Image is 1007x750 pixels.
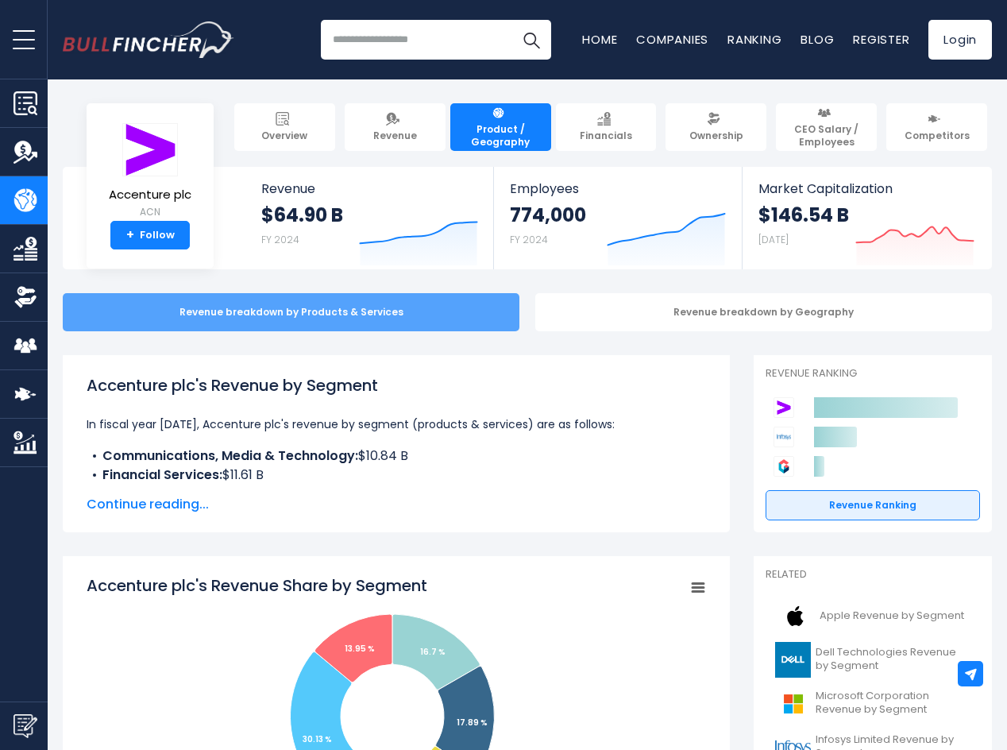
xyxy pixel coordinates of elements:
div: Revenue breakdown by Products & Services [63,293,519,331]
span: Overview [261,130,307,142]
a: Employees 774,000 FY 2024 [494,167,741,269]
img: MSFT logo [775,686,811,721]
a: Home [582,31,617,48]
img: Accenture plc competitors logo [774,397,794,418]
span: Financials [580,130,632,142]
a: Ownership [666,103,766,151]
span: Revenue [261,181,478,196]
a: Apple Revenue by Segment [766,594,980,638]
small: FY 2024 [510,233,548,246]
span: Accenture plc [109,188,191,202]
span: Ownership [689,130,743,142]
a: Blog [801,31,834,48]
tspan: Accenture plc's Revenue Share by Segment [87,574,427,597]
a: Accenture plc ACN [108,122,192,222]
a: Financials [556,103,657,151]
strong: $64.90 B [261,203,343,227]
a: Go to homepage [63,21,233,58]
b: Financial Services: [102,466,222,484]
a: Revenue [345,103,446,151]
tspan: 16.7 % [420,646,446,658]
tspan: 13.95 % [345,643,375,655]
a: CEO Salary / Employees [776,103,877,151]
span: Dell Technologies Revenue by Segment [816,646,970,673]
a: Register [853,31,909,48]
img: AAPL logo [775,598,815,634]
span: Market Capitalization [758,181,974,196]
small: [DATE] [758,233,789,246]
span: Revenue [373,130,417,142]
button: Search [511,20,551,60]
a: Ranking [727,31,781,48]
span: Employees [510,181,725,196]
h1: Accenture plc's Revenue by Segment [87,373,706,397]
li: $10.84 B [87,447,706,466]
strong: 774,000 [510,203,586,227]
p: In fiscal year [DATE], Accenture plc's revenue by segment (products & services) are as follows: [87,415,706,434]
div: Revenue breakdown by Geography [535,293,992,331]
img: Genpact Limited competitors logo [774,456,794,477]
a: Revenue $64.90 B FY 2024 [245,167,494,269]
p: Related [766,568,980,582]
small: ACN [109,205,191,219]
span: Apple Revenue by Segment [820,609,964,623]
tspan: 17.89 % [457,717,488,729]
p: Revenue Ranking [766,367,980,381]
b: Communications, Media & Technology: [102,447,358,465]
a: Dell Technologies Revenue by Segment [766,638,980,682]
img: Ownership [14,285,37,309]
img: DELL logo [775,642,811,678]
small: FY 2024 [261,233,299,246]
a: +Follow [110,221,190,249]
a: Login [928,20,992,60]
span: Continue reading... [87,495,706,514]
span: Competitors [905,130,970,142]
img: Bullfincher logo [63,21,234,58]
a: Product / Geography [450,103,551,151]
a: Overview [234,103,335,151]
a: Revenue Ranking [766,490,980,520]
li: $11.61 B [87,466,706,485]
a: Market Capitalization $146.54 B [DATE] [743,167,990,269]
img: Infosys Limited competitors logo [774,427,794,447]
strong: + [126,228,134,242]
strong: $146.54 B [758,203,849,227]
span: CEO Salary / Employees [783,123,870,148]
a: Microsoft Corporation Revenue by Segment [766,682,980,725]
span: Microsoft Corporation Revenue by Segment [816,690,970,717]
span: Product / Geography [457,123,544,148]
tspan: 30.13 % [303,733,332,745]
a: Competitors [886,103,987,151]
a: Companies [636,31,708,48]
